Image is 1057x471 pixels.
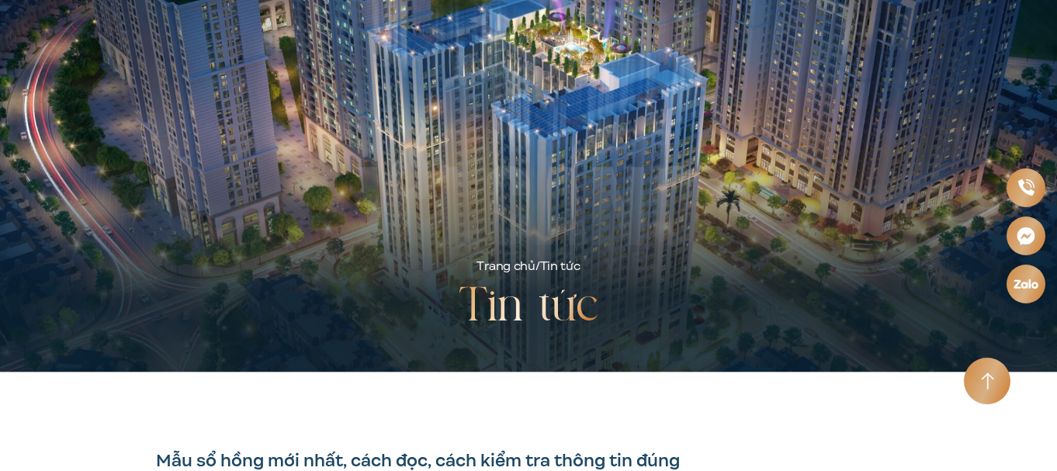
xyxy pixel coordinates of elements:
[981,372,994,390] img: Arrow icon
[540,258,580,275] span: Tin tức
[459,276,598,338] h2: Tin tức
[477,258,535,275] a: Trang chủ
[1017,178,1035,196] img: Phone icon
[477,258,580,276] div: /
[1013,277,1039,291] img: Zalo icon
[1015,225,1036,247] img: Messenger icon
